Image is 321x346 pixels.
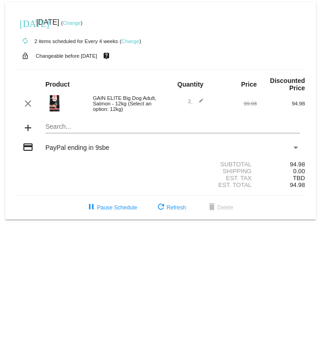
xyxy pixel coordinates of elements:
[188,99,204,104] span: 2
[101,50,112,62] mat-icon: live_help
[61,20,83,26] small: ( )
[36,53,97,59] small: Changeable before [DATE]
[45,81,70,88] strong: Product
[148,199,193,216] button: Refresh
[257,161,305,168] div: 94.98
[86,204,137,211] span: Pause Schedule
[177,81,204,88] strong: Quantity
[63,20,81,26] a: Change
[155,204,186,211] span: Refresh
[206,202,217,213] mat-icon: delete
[199,199,241,216] button: Delete
[89,95,161,112] div: GAIN ELITE Big Dog Adult, Salmon - 12kg (Select an option: 12kg)
[257,101,305,106] div: 94.98
[45,94,64,112] img: 89105.jpg
[270,77,305,92] strong: Discounted Price
[16,38,118,44] small: 2 items scheduled for Every 4 weeks
[209,101,257,106] div: 99.98
[120,38,141,44] small: ( )
[160,181,257,188] div: Est. Total
[45,144,300,151] mat-select: Payment Method
[293,168,305,175] span: 0.00
[241,81,257,88] strong: Price
[22,98,33,109] mat-icon: clear
[290,181,305,188] span: 94.98
[193,98,204,109] mat-icon: edit
[160,161,257,168] div: Subtotal
[155,202,166,213] mat-icon: refresh
[20,50,31,62] mat-icon: lock_open
[20,17,31,28] mat-icon: [DATE]
[45,144,109,151] span: PayPal ending in 9sbe
[22,142,33,153] mat-icon: credit_card
[78,199,144,216] button: Pause Schedule
[160,168,257,175] div: Shipping
[293,175,305,181] span: TBD
[160,175,257,181] div: Est. Tax
[86,202,97,213] mat-icon: pause
[22,122,33,133] mat-icon: add
[206,204,233,211] span: Delete
[45,123,300,131] input: Search...
[122,38,139,44] a: Change
[20,36,31,47] mat-icon: autorenew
